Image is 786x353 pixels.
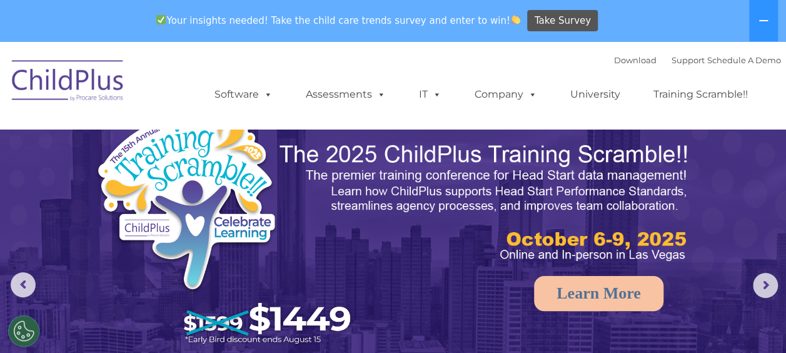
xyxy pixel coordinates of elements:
[641,82,760,107] a: Training Scramble!!
[406,82,454,107] a: IT
[293,82,398,107] a: Assessments
[462,82,550,107] a: Company
[202,82,285,107] a: Software
[614,55,657,65] a: Download
[527,10,598,32] a: Take Survey
[558,82,633,107] a: University
[6,51,131,114] img: ChildPlus by Procare Solutions
[174,134,227,143] span: Phone number
[151,8,526,33] span: Your insights needed! Take the child care trends survey and enter to win!
[174,83,212,92] span: Last name
[707,55,781,65] a: Schedule A Demo
[156,15,166,24] img: ✅
[8,315,39,347] button: Cookies Settings
[614,55,781,65] font: |
[535,10,591,32] span: Take Survey
[672,55,705,65] a: Support
[534,276,663,311] a: Learn More
[511,15,520,24] img: 👏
